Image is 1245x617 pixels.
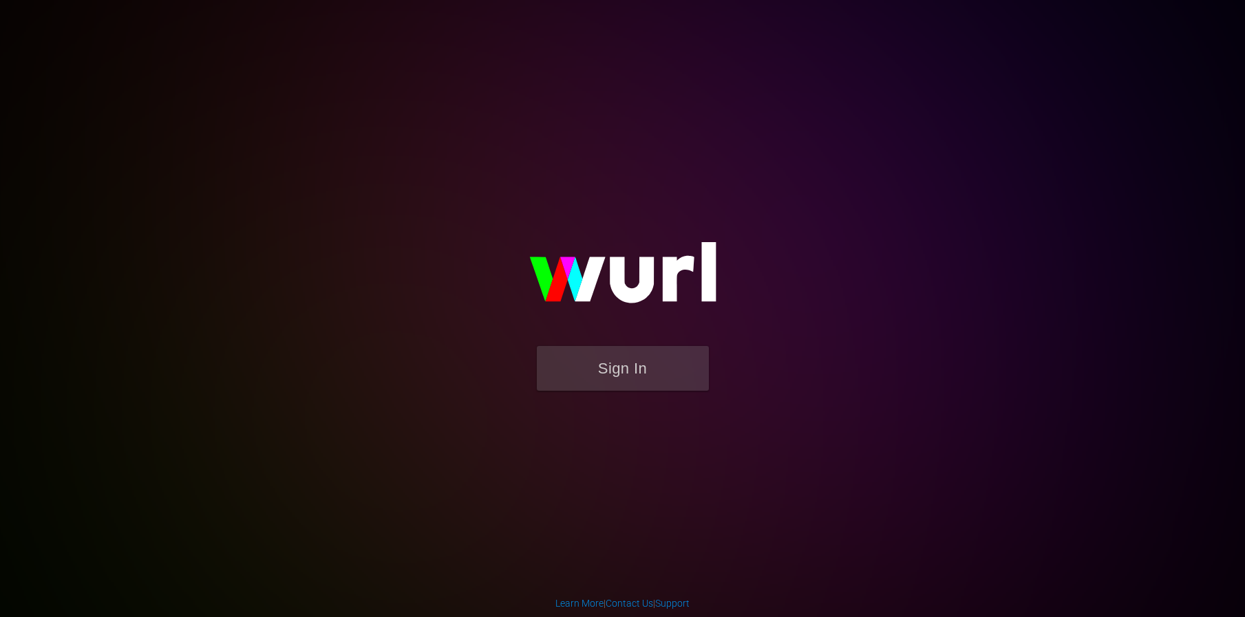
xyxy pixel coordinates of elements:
img: wurl-logo-on-black-223613ac3d8ba8fe6dc639794a292ebdb59501304c7dfd60c99c58986ef67473.svg [485,213,760,346]
a: Support [655,598,690,609]
button: Sign In [537,346,709,391]
a: Contact Us [606,598,653,609]
a: Learn More [555,598,604,609]
div: | | [555,596,690,610]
